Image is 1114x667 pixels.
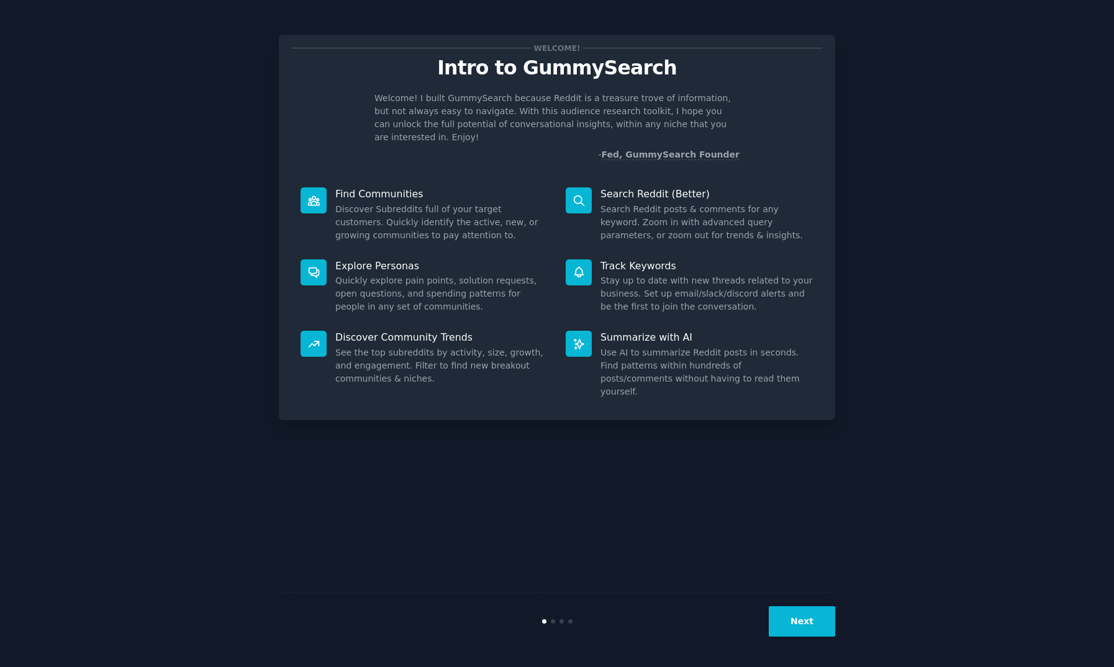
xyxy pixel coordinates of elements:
dd: Quickly explore pain points, solution requests, open questions, and spending patterns for people ... [335,274,548,313]
p: Intro to GummySearch [292,57,822,79]
p: Search Reddit (Better) [600,187,813,200]
div: - [598,148,740,161]
p: Welcome! I built GummySearch because Reddit is a treasure trove of information, but not always ea... [374,92,740,144]
dd: Discover Subreddits full of your target customers. Quickly identify the active, new, or growing c... [335,203,548,242]
p: Explore Personas [335,259,548,272]
dd: Stay up to date with new threads related to your business. Set up email/slack/discord alerts and ... [600,274,813,313]
dd: Use AI to summarize Reddit posts in seconds. Find patterns within hundreds of posts/comments with... [600,346,813,398]
a: Fed, GummySearch Founder [601,150,740,160]
dd: See the top subreddits by activity, size, growth, and engagement. Filter to find new breakout com... [335,346,548,385]
button: Next [769,606,835,637]
p: Summarize with AI [600,331,813,344]
dd: Search Reddit posts & comments for any keyword. Zoom in with advanced query parameters, or zoom o... [600,203,813,242]
p: Find Communities [335,187,548,200]
span: Welcome! [532,42,582,55]
p: Track Keywords [600,259,813,272]
p: Discover Community Trends [335,331,548,344]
